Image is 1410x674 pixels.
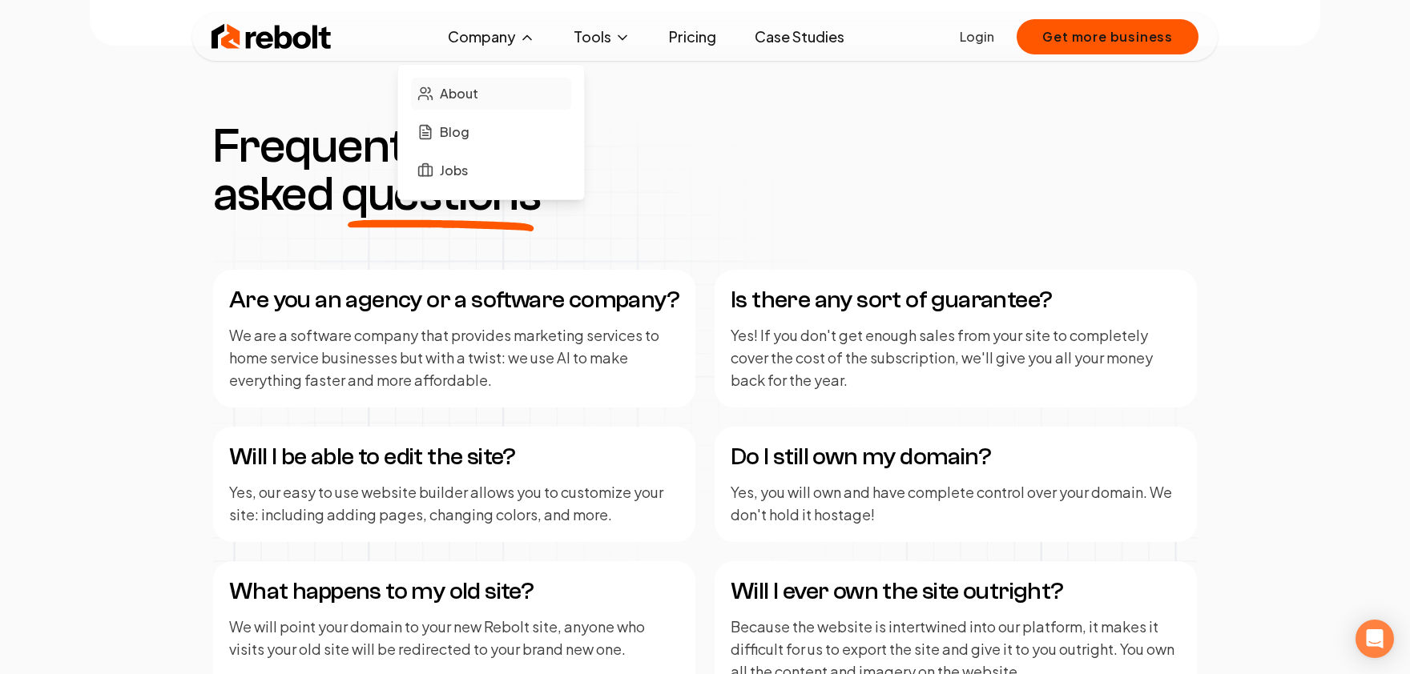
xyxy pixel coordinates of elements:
[213,122,559,219] h3: Frequently asked
[731,324,1181,391] p: Yes! If you don't get enough sales from your site to completely cover the cost of the subscriptio...
[411,78,571,110] a: About
[229,481,679,526] p: Yes, our easy to use website builder allows you to customize your site: including adding pages, c...
[229,324,679,391] p: We are a software company that provides marketing services to home service businesses but with a ...
[731,577,1181,606] h4: Will I ever own the site outright?
[731,481,1181,526] p: Yes, you will own and have complete control over your domain. We don't hold it hostage!
[411,154,571,187] a: Jobs
[742,21,857,53] a: Case Studies
[341,171,541,219] span: questions
[229,286,679,315] h4: Are you an agency or a software company?
[229,577,679,606] h4: What happens to my old site?
[440,84,478,103] span: About
[440,161,468,180] span: Jobs
[411,116,571,148] a: Blog
[1356,620,1394,658] div: Open Intercom Messenger
[561,21,643,53] button: Tools
[731,286,1181,315] h4: Is there any sort of guarantee?
[731,443,1181,471] h4: Do I still own my domain?
[229,616,679,660] p: We will point your domain to your new Rebolt site, anyone who visits your old site will be redire...
[229,443,679,471] h4: Will I be able to edit the site?
[656,21,729,53] a: Pricing
[1017,19,1198,54] button: Get more business
[960,27,994,46] a: Login
[440,122,469,142] span: Blog
[435,21,548,53] button: Company
[211,21,332,53] img: Rebolt Logo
